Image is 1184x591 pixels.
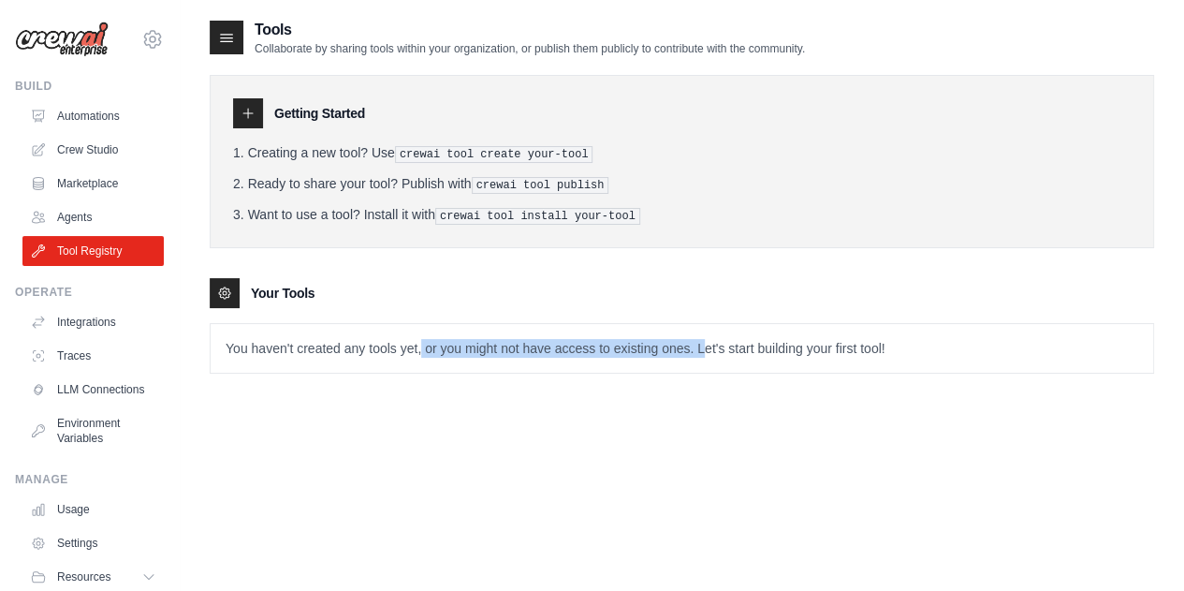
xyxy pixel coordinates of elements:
a: Crew Studio [22,135,164,165]
div: Manage [15,472,164,487]
h2: Tools [255,19,805,41]
pre: crewai tool publish [472,177,609,194]
div: Build [15,79,164,94]
pre: crewai tool install your-tool [435,208,640,225]
a: Agents [22,202,164,232]
li: Creating a new tool? Use [233,143,1131,163]
h3: Your Tools [251,284,314,303]
span: Resources [57,569,110,584]
a: Usage [22,495,164,525]
p: You haven't created any tools yet, or you might not have access to existing ones. Let's start bui... [211,324,1153,373]
a: Automations [22,101,164,131]
a: Tool Registry [22,236,164,266]
a: Traces [22,341,164,371]
a: Marketplace [22,169,164,199]
img: Logo [15,22,109,57]
a: Environment Variables [22,408,164,453]
div: Operate [15,285,164,300]
a: Integrations [22,307,164,337]
a: Settings [22,528,164,558]
li: Want to use a tool? Install it with [233,205,1131,225]
h3: Getting Started [274,104,365,123]
a: LLM Connections [22,375,164,405]
pre: crewai tool create your-tool [395,146,593,163]
li: Ready to share your tool? Publish with [233,174,1131,194]
p: Collaborate by sharing tools within your organization, or publish them publicly to contribute wit... [255,41,805,56]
